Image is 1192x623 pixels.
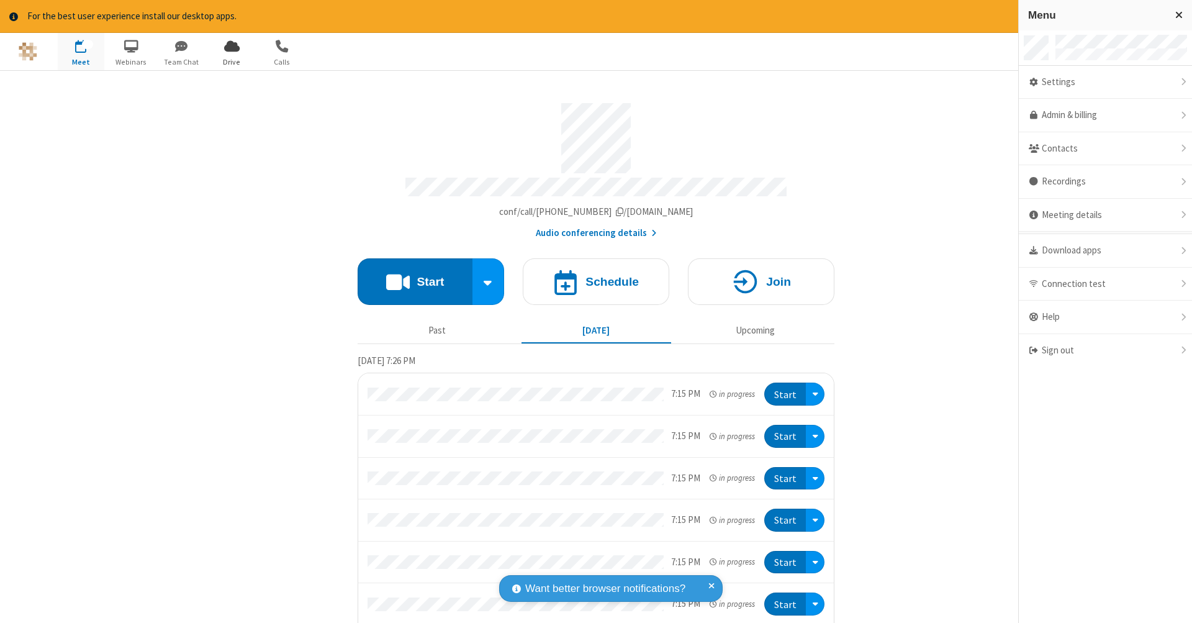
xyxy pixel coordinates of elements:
h4: Join [766,276,791,288]
button: Start [764,593,806,616]
span: Drive [209,57,255,68]
iframe: Chat [1161,591,1183,614]
img: QA Selenium DO NOT DELETE OR CHANGE [19,42,37,61]
button: Start [764,509,806,532]
div: 12 [82,40,93,49]
section: Account details [358,94,834,240]
button: Start [764,551,806,574]
div: Open menu [806,383,824,406]
button: Upcoming [680,319,830,343]
em: in progress [710,514,755,526]
span: Webinars [108,57,155,68]
div: Open menu [806,467,824,490]
button: Start [764,467,806,490]
div: 7:15 PM [671,471,700,486]
button: Start [764,383,806,406]
em: in progress [710,472,755,484]
div: Open menu [806,593,824,616]
em: in progress [710,598,755,610]
div: Contacts [1019,132,1192,166]
h4: Start [417,276,444,288]
button: Past [363,319,512,343]
div: For the best user experience install our desktop apps. [27,9,1090,24]
span: Copy my meeting room link [499,206,693,217]
button: Start [358,258,472,305]
button: Logo [4,33,51,70]
div: 7:15 PM [671,555,700,570]
div: 7:15 PM [671,513,700,527]
a: Admin & billing [1019,99,1192,132]
em: in progress [710,388,755,400]
div: Start conference options [472,258,505,305]
span: Calls [259,57,305,68]
div: Help [1019,301,1192,334]
h3: Menu [1028,9,1164,21]
span: Meet [58,57,104,68]
span: Team Chat [158,57,205,68]
button: Schedule [523,258,669,305]
div: Meeting details [1019,199,1192,232]
button: Copy my meeting room linkCopy my meeting room link [499,205,693,219]
div: Sign out [1019,334,1192,367]
button: Join [688,258,834,305]
div: Open menu [806,509,824,532]
button: [DATE] [521,319,671,343]
span: Want better browser notifications? [525,581,685,597]
button: Start [764,425,806,448]
div: Open menu [1017,33,1192,70]
em: in progress [710,430,755,442]
div: Settings [1019,66,1192,99]
h4: Schedule [585,276,639,288]
div: Open menu [806,551,824,574]
em: in progress [710,556,755,568]
div: 7:15 PM [671,387,700,401]
div: Recordings [1019,165,1192,199]
div: Open menu [806,425,824,448]
button: Audio conferencing details [536,226,657,240]
div: 7:15 PM [671,429,700,443]
span: [DATE] 7:26 PM [358,355,415,366]
div: Connection test [1019,268,1192,301]
div: Download apps [1019,234,1192,268]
